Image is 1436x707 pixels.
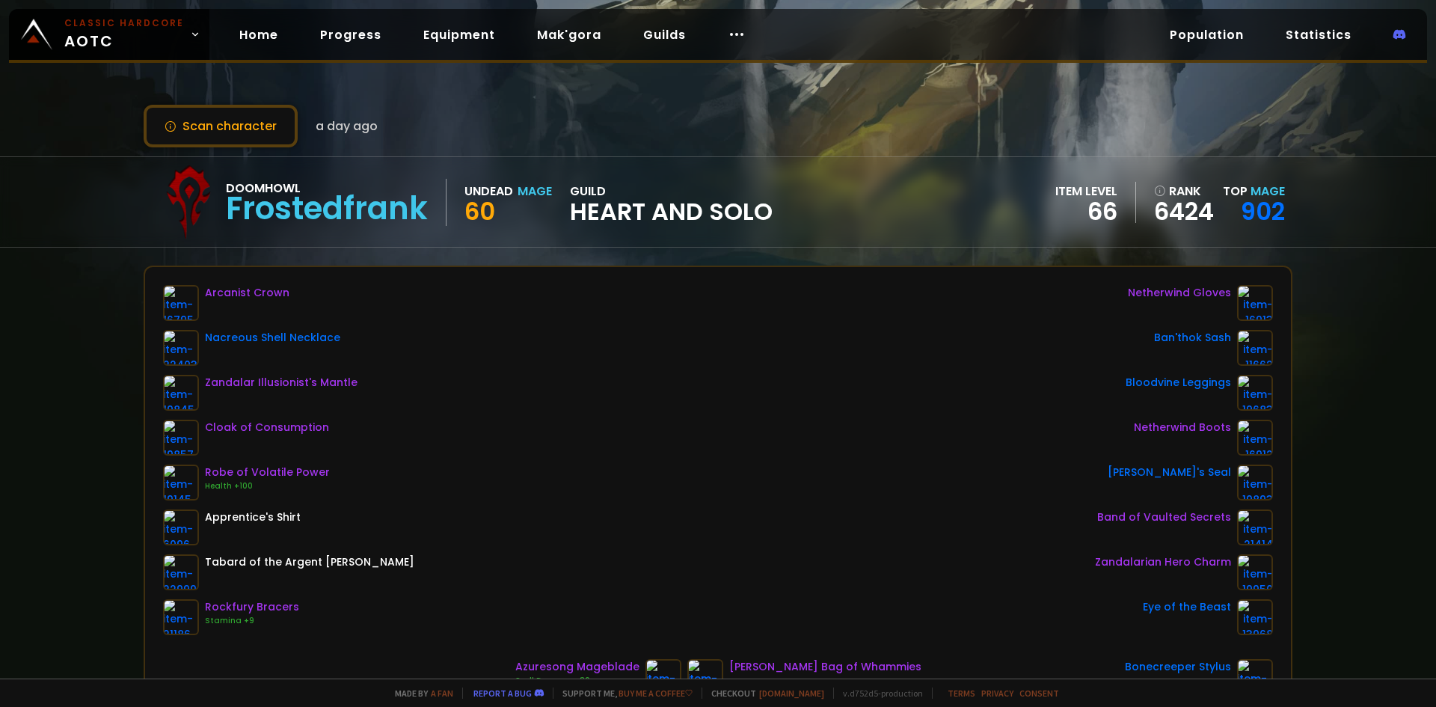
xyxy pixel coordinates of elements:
[1154,330,1231,346] div: Ban'thok Sash
[1237,554,1273,590] img: item-19950
[163,465,199,501] img: item-19145
[948,688,975,699] a: Terms
[1237,285,1273,321] img: item-16913
[386,688,453,699] span: Made by
[205,330,340,346] div: Nacreous Shell Necklace
[9,9,209,60] a: Classic HardcoreAOTC
[226,179,428,198] div: Doomhowl
[645,659,681,695] img: item-17103
[525,19,613,50] a: Mak'gora
[1143,599,1231,615] div: Eye of the Beast
[515,659,639,675] div: Azuresong Mageblade
[163,285,199,321] img: item-16795
[473,688,532,699] a: Report a bug
[1237,330,1273,366] img: item-11662
[1126,375,1231,391] div: Bloodvine Leggings
[833,688,923,699] span: v. d752d5 - production
[570,201,773,223] span: Heart and Solo
[1251,183,1285,200] span: Mage
[163,599,199,635] img: item-21186
[64,16,184,52] span: AOTC
[464,195,495,228] span: 60
[619,688,693,699] a: Buy me a coffee
[163,375,199,411] img: item-19845
[1223,182,1285,201] div: Top
[1237,465,1273,501] img: item-19893
[144,105,298,147] button: Scan character
[518,182,552,201] div: Mage
[729,659,921,675] div: [PERSON_NAME] Bag of Whammies
[1274,19,1363,50] a: Statistics
[1154,182,1214,201] div: rank
[515,675,639,687] div: Spell Damage +30
[1055,182,1117,201] div: item level
[316,117,378,135] span: a day ago
[205,615,299,627] div: Stamina +9
[226,198,428,220] div: Frostedfrank
[64,16,184,30] small: Classic Hardcore
[631,19,698,50] a: Guilds
[1237,599,1273,635] img: item-13968
[205,509,301,525] div: Apprentice's Shirt
[464,182,513,201] div: Undead
[687,659,723,695] img: item-19891
[227,19,290,50] a: Home
[431,688,453,699] a: a fan
[981,688,1013,699] a: Privacy
[411,19,507,50] a: Equipment
[205,375,358,391] div: Zandalar Illusionist's Mantle
[163,509,199,545] img: item-6096
[553,688,693,699] span: Support me,
[205,554,414,570] div: Tabard of the Argent [PERSON_NAME]
[163,554,199,590] img: item-22999
[1019,688,1059,699] a: Consent
[702,688,824,699] span: Checkout
[1241,195,1285,228] a: 902
[163,420,199,456] img: item-19857
[570,182,773,223] div: guild
[1154,201,1214,223] a: 6424
[205,480,330,492] div: Health +100
[1097,509,1231,525] div: Band of Vaulted Secrets
[205,420,329,435] div: Cloak of Consumption
[1095,554,1231,570] div: Zandalarian Hero Charm
[308,19,393,50] a: Progress
[1237,659,1273,695] img: item-13938
[1108,465,1231,480] div: [PERSON_NAME]'s Seal
[1237,375,1273,411] img: item-19683
[205,465,330,480] div: Robe of Volatile Power
[205,599,299,615] div: Rockfury Bracers
[1158,19,1256,50] a: Population
[1128,285,1231,301] div: Netherwind Gloves
[1134,420,1231,435] div: Netherwind Boots
[759,688,824,699] a: [DOMAIN_NAME]
[205,285,289,301] div: Arcanist Crown
[1237,420,1273,456] img: item-16912
[163,330,199,366] img: item-22403
[1125,659,1231,675] div: Bonecreeper Stylus
[1237,509,1273,545] img: item-21414
[1055,201,1117,223] div: 66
